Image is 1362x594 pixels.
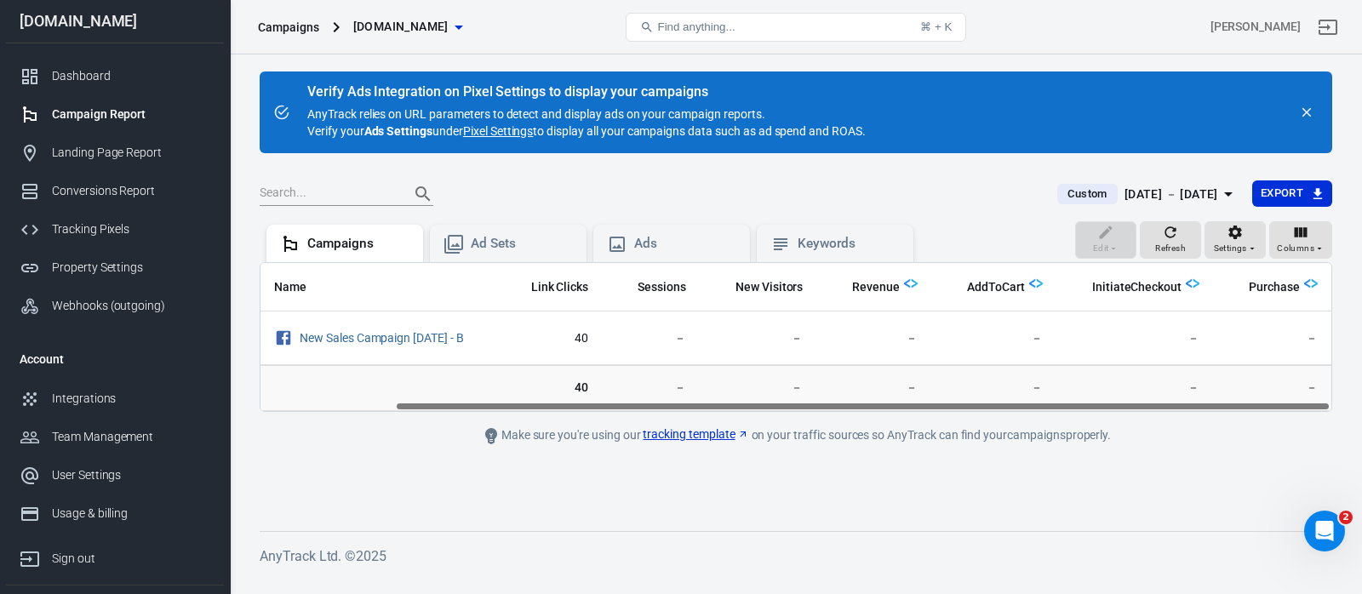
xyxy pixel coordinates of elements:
div: Usage & billing [52,505,210,523]
span: － [713,330,804,347]
h6: AnyTrack Ltd. © 2025 [260,545,1332,567]
img: Logo [1029,277,1043,290]
div: Account id: vJBaXv7L [1210,18,1301,36]
div: scrollable content [260,263,1331,411]
div: Tracking Pixels [52,220,210,238]
span: Total revenue calculated by AnyTrack. [852,277,900,297]
button: Export [1252,180,1332,207]
input: Search... [260,183,396,205]
span: 2 [1339,511,1353,524]
span: New Visitors [735,279,804,296]
a: Campaign Report [6,95,224,134]
div: Conversions Report [52,182,210,200]
button: [DOMAIN_NAME] [346,11,469,43]
span: Refresh [1155,241,1186,256]
div: Sign out [52,550,210,568]
div: Landing Page Report [52,144,210,162]
span: New Sales Campaign 16.08.2025 - B [300,332,466,344]
span: The number of clicks on links within the ad that led to advertiser-specified destinations [531,277,589,297]
span: 40 [509,330,589,347]
div: Webhooks (outgoing) [52,297,210,315]
div: Keywords [798,235,900,253]
span: Revenue [852,279,900,296]
span: － [713,380,804,397]
iframe: Intercom live chat [1304,511,1345,551]
a: Sign out [1308,7,1348,48]
div: [DOMAIN_NAME] [6,14,224,29]
span: 40 [509,380,589,397]
span: Total revenue calculated by AnyTrack. [830,277,900,297]
span: New Visitors [713,279,804,296]
button: Find anything...⌘ + K [626,13,966,42]
a: Conversions Report [6,172,224,210]
div: Ad Sets [471,235,573,253]
strong: Ads Settings [364,124,433,138]
button: Columns [1269,221,1332,259]
svg: Facebook Ads [274,328,293,348]
a: Integrations [6,380,224,418]
span: AddToCart [967,279,1025,296]
a: tracking template [643,426,748,443]
span: Settings [1214,241,1247,256]
div: Campaign Report [52,106,210,123]
a: Webhooks (outgoing) [6,287,224,325]
span: － [945,380,1043,397]
span: Name [274,279,329,296]
a: Tracking Pixels [6,210,224,248]
span: Purchase [1249,279,1300,296]
span: Link Clicks [531,279,589,296]
div: AnyTrack relies on URL parameters to detect and display ads on your campaign reports. Verify your... [307,85,866,140]
div: User Settings [52,466,210,484]
a: User Settings [6,456,224,494]
a: Property Settings [6,248,224,287]
div: [DATE] － [DATE] [1125,184,1218,205]
img: Logo [904,277,918,290]
span: Sessions [615,279,686,296]
span: － [830,380,918,397]
button: close [1295,100,1319,124]
div: Verify Ads Integration on Pixel Settings to display your campaigns [307,83,866,100]
span: Columns [1277,241,1314,256]
span: － [1070,330,1199,347]
span: Find anything... [657,20,735,33]
div: Team Management [52,428,210,446]
span: Sessions [638,279,686,296]
li: Account [6,339,224,380]
span: The number of clicks on links within the ad that led to advertiser-specified destinations [509,277,589,297]
span: － [1227,380,1318,397]
span: AddToCart [945,279,1025,296]
img: Logo [1186,277,1199,290]
a: Usage & billing [6,494,224,533]
button: Settings [1205,221,1266,259]
a: Pixel Settings [463,123,533,140]
span: InitiateCheckout [1092,279,1182,296]
div: Property Settings [52,259,210,277]
a: Dashboard [6,57,224,95]
span: Name [274,279,306,296]
span: － [945,330,1043,347]
span: － [1070,380,1199,397]
div: Dashboard [52,67,210,85]
a: Sign out [6,533,224,578]
div: Ads [634,235,736,253]
span: － [830,330,918,347]
span: － [1227,330,1318,347]
img: Logo [1304,277,1318,290]
span: emilygracememorial.com [353,16,449,37]
button: Custom[DATE] － [DATE] [1044,180,1251,208]
a: Landing Page Report [6,134,224,172]
div: Integrations [52,390,210,408]
div: Campaigns [258,19,319,36]
span: InitiateCheckout [1070,279,1182,296]
span: Custom [1061,186,1113,203]
a: New Sales Campaign [DATE] - B [300,331,464,345]
div: Campaigns [307,235,409,253]
span: － [615,380,686,397]
a: Team Management [6,418,224,456]
div: Make sure you're using our on your traffic sources so AnyTrack can find your campaigns properly. [413,426,1179,446]
button: Refresh [1140,221,1201,259]
span: － [615,330,686,347]
span: Purchase [1227,279,1300,296]
div: ⌘ + K [920,20,952,33]
button: Search [403,174,444,214]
